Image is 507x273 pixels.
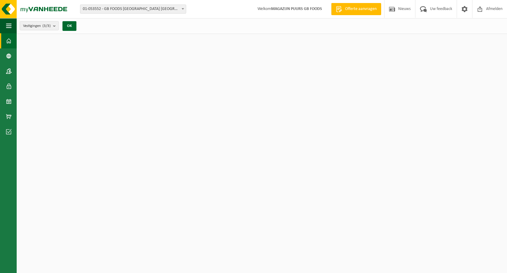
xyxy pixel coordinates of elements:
[344,6,378,12] span: Offerte aanvragen
[62,21,76,31] button: OK
[42,24,51,28] count: (3/3)
[80,5,186,14] span: 01-053552 - GB FOODS BELGIUM NV - PUURS-SINT-AMANDS
[331,3,381,15] a: Offerte aanvragen
[23,21,51,31] span: Vestigingen
[271,7,322,11] strong: MAGAZIJN PUURS GB FOODS
[80,5,186,13] span: 01-053552 - GB FOODS BELGIUM NV - PUURS-SINT-AMANDS
[20,21,59,30] button: Vestigingen(3/3)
